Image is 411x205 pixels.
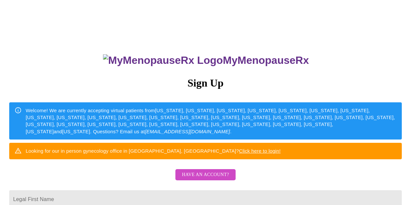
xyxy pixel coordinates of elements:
div: Welcome! We are currently accepting virtual patients from [US_STATE], [US_STATE], [US_STATE], [US... [26,104,397,138]
span: Have an account? [182,171,229,179]
a: Have an account? [174,176,237,182]
img: MyMenopauseRx Logo [103,54,223,66]
a: Click here to login! [239,148,281,154]
em: [EMAIL_ADDRESS][DOMAIN_NAME] [145,129,230,134]
button: Have an account? [175,169,236,181]
h3: MyMenopauseRx [10,54,402,66]
h3: Sign Up [9,77,402,89]
div: Looking for our in person gynecology office in [GEOGRAPHIC_DATA], [GEOGRAPHIC_DATA]? [26,145,281,157]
